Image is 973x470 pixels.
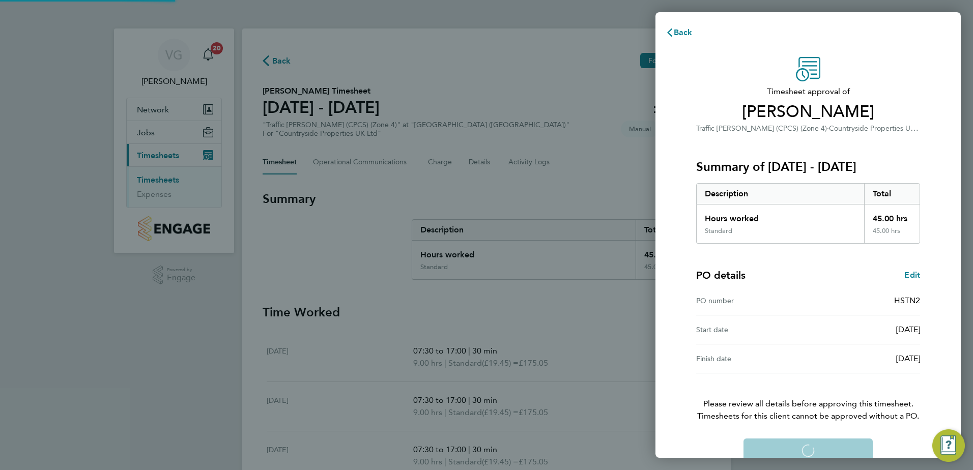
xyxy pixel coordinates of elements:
[829,123,928,133] span: Countryside Properties UK Ltd
[655,22,703,43] button: Back
[697,184,864,204] div: Description
[904,269,920,281] a: Edit
[697,204,864,227] div: Hours worked
[864,227,920,243] div: 45.00 hrs
[696,102,920,122] span: [PERSON_NAME]
[684,373,932,422] p: Please review all details before approving this timesheet.
[864,184,920,204] div: Total
[696,183,920,244] div: Summary of 22 - 28 Sep 2025
[696,159,920,175] h3: Summary of [DATE] - [DATE]
[696,85,920,98] span: Timesheet approval of
[864,204,920,227] div: 45.00 hrs
[705,227,732,235] div: Standard
[684,410,932,422] span: Timesheets for this client cannot be approved without a PO.
[932,429,965,462] button: Engage Resource Center
[808,324,920,336] div: [DATE]
[696,295,808,307] div: PO number
[696,268,746,282] h4: PO details
[696,324,808,336] div: Start date
[894,296,920,305] span: HSTN2
[904,270,920,280] span: Edit
[696,352,808,365] div: Finish date
[674,27,693,37] span: Back
[696,124,827,133] span: Traffic [PERSON_NAME] (CPCS) (Zone 4)
[827,124,829,133] span: ·
[808,352,920,365] div: [DATE]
